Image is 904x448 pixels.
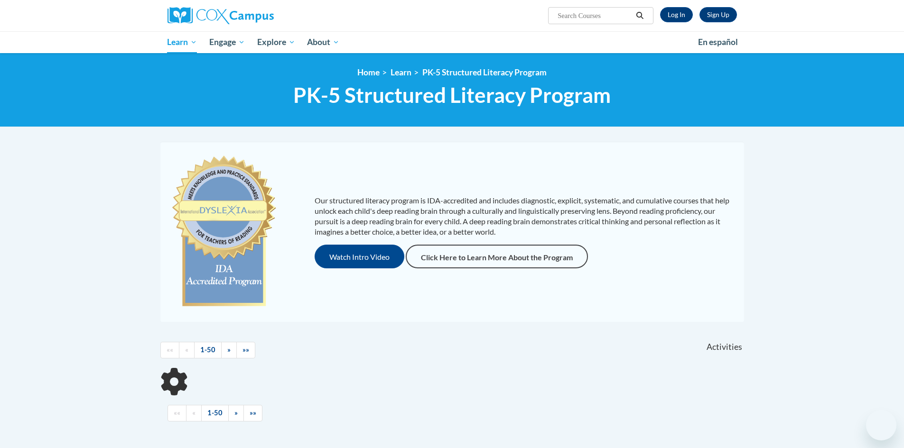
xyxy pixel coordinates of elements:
[257,37,295,48] span: Explore
[660,7,693,22] a: Log In
[185,346,188,354] span: «
[236,342,255,358] a: End
[315,245,404,268] button: Watch Intro Video
[250,409,256,417] span: »»
[315,195,735,237] p: Our structured literacy program is IDA-accredited and includes diagnostic, explicit, systematic, ...
[234,409,238,417] span: »
[692,32,744,52] a: En español
[707,342,742,352] span: Activities
[557,10,633,21] input: Search Courses
[301,31,345,53] a: About
[153,31,751,53] div: Main menu
[194,342,222,358] a: 1-50
[228,405,244,421] a: Next
[221,342,237,358] a: Next
[227,346,231,354] span: »
[422,67,547,77] a: PK-5 Structured Literacy Program
[168,7,348,24] a: Cox Campus
[168,405,186,421] a: Begining
[699,7,737,22] a: Register
[192,409,196,417] span: «
[160,342,179,358] a: Begining
[168,7,274,24] img: Cox Campus
[307,37,339,48] span: About
[167,346,173,354] span: ««
[633,10,647,21] button: Search
[698,37,738,47] span: En español
[357,67,380,77] a: Home
[186,405,202,421] a: Previous
[243,405,262,421] a: End
[391,67,411,77] a: Learn
[174,409,180,417] span: ««
[203,31,251,53] a: Engage
[201,405,229,421] a: 1-50
[406,245,588,268] a: Click Here to Learn More About the Program
[179,342,195,358] a: Previous
[209,37,245,48] span: Engage
[866,410,896,440] iframe: Button to launch messaging window
[167,37,197,48] span: Learn
[293,82,611,108] span: PK-5 Structured Literacy Program
[242,346,249,354] span: »»
[161,31,204,53] a: Learn
[251,31,301,53] a: Explore
[170,151,279,312] img: c477cda6-e343-453b-bfce-d6f9e9818e1c.png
